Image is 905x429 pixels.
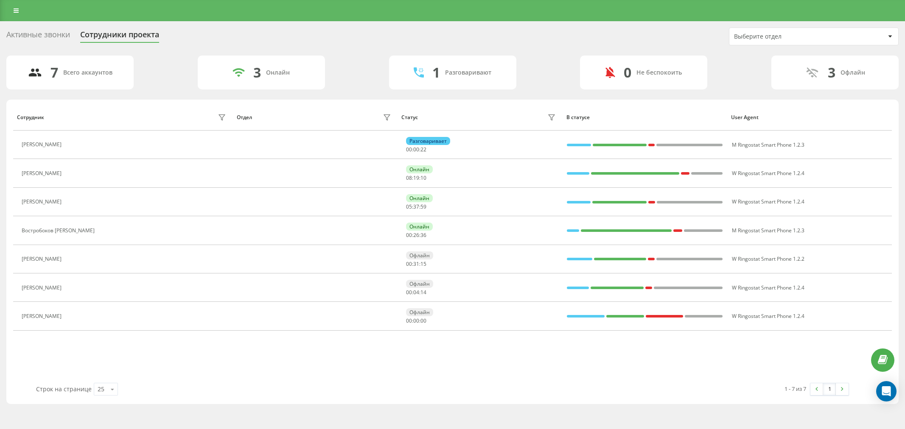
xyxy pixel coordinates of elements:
[253,64,261,81] div: 3
[420,317,426,324] span: 00
[406,318,426,324] div: : :
[420,174,426,181] span: 10
[413,231,419,239] span: 26
[406,232,426,238] div: : :
[785,384,806,393] div: 1 - 7 из 7
[420,260,426,267] span: 15
[732,255,804,262] span: W Ringostat Smart Phone 1.2.2
[22,256,64,262] div: [PERSON_NAME]
[6,30,70,43] div: Активные звонки
[445,69,491,76] div: Разговаривают
[732,141,804,148] span: M Ringostat Smart Phone 1.2.3
[266,69,290,76] div: Онлайн
[406,203,412,210] span: 05
[98,385,104,393] div: 25
[22,142,64,148] div: [PERSON_NAME]
[237,114,252,120] div: Отдел
[17,114,44,120] div: Сотрудник
[420,231,426,239] span: 36
[823,383,836,395] a: 1
[406,231,412,239] span: 00
[732,312,804,320] span: W Ringostat Smart Phone 1.2.4
[406,204,426,210] div: : :
[420,146,426,153] span: 22
[624,64,631,81] div: 0
[406,260,412,267] span: 00
[50,64,58,81] div: 7
[406,308,433,316] div: Офлайн
[432,64,440,81] div: 1
[401,114,418,120] div: Статус
[406,165,433,173] div: Онлайн
[406,289,412,296] span: 00
[420,289,426,296] span: 14
[734,33,835,40] div: Выберите отдел
[406,317,412,324] span: 00
[732,227,804,234] span: M Ringostat Smart Phone 1.2.3
[413,203,419,210] span: 37
[406,280,433,288] div: Офлайн
[22,199,64,205] div: [PERSON_NAME]
[876,381,897,401] div: Open Intercom Messenger
[413,174,419,181] span: 19
[420,203,426,210] span: 59
[731,114,888,120] div: User Agent
[22,285,64,291] div: [PERSON_NAME]
[406,137,450,145] div: Разговаривает
[406,146,412,153] span: 00
[22,170,64,176] div: [PERSON_NAME]
[406,261,426,267] div: : :
[732,170,804,177] span: W Ringostat Smart Phone 1.2.4
[413,260,419,267] span: 31
[413,317,419,324] span: 00
[413,146,419,153] span: 00
[413,289,419,296] span: 04
[406,223,433,231] div: Онлайн
[841,69,865,76] div: Офлайн
[406,147,426,153] div: : :
[63,69,112,76] div: Всего аккаунтов
[36,385,92,393] span: Строк на странице
[22,313,64,319] div: [PERSON_NAME]
[636,69,682,76] div: Не беспокоить
[732,284,804,291] span: W Ringostat Smart Phone 1.2.4
[732,198,804,205] span: W Ringostat Smart Phone 1.2.4
[406,175,426,181] div: : :
[566,114,723,120] div: В статусе
[406,194,433,202] div: Онлайн
[406,290,426,295] div: : :
[80,30,159,43] div: Сотрудники проекта
[406,174,412,181] span: 08
[828,64,835,81] div: 3
[22,228,97,234] div: Востробоков [PERSON_NAME]
[406,251,433,259] div: Офлайн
